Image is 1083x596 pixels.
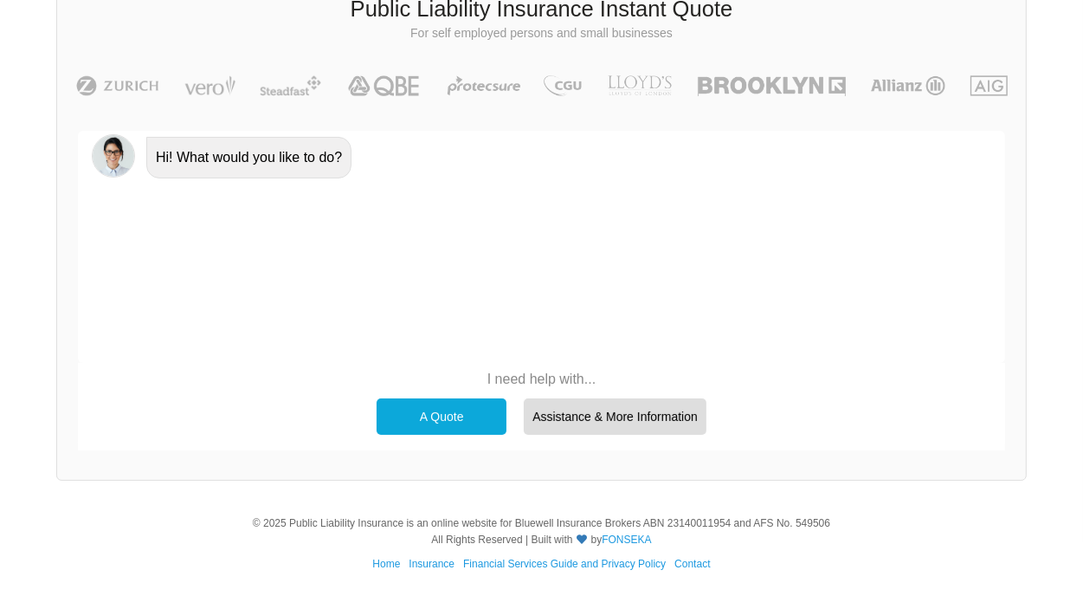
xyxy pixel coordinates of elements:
[537,75,589,96] img: CGU | Public Liability Insurance
[372,558,400,570] a: Home
[524,398,706,435] div: Assistance & More Information
[92,134,135,178] img: Chatbot | PLI
[409,558,454,570] a: Insurance
[368,370,715,389] p: I need help with...
[70,25,1013,42] p: For self employed persons and small businesses
[338,75,431,96] img: QBE | Public Liability Insurance
[602,534,651,546] a: FONSEKA
[177,75,243,96] img: Vero | Public Liability Insurance
[68,75,166,96] img: Zurich | Public Liability Insurance
[463,558,666,570] a: Financial Services Guide and Privacy Policy
[598,75,681,96] img: LLOYD's | Public Liability Insurance
[691,75,853,96] img: Brooklyn | Public Liability Insurance
[253,75,329,96] img: Steadfast | Public Liability Insurance
[964,75,1015,96] img: AIG | Public Liability Insurance
[441,75,528,96] img: Protecsure | Public Liability Insurance
[674,558,710,570] a: Contact
[862,75,954,96] img: Allianz | Public Liability Insurance
[146,137,351,178] div: Hi! What would you like to do?
[377,398,506,435] div: A Quote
